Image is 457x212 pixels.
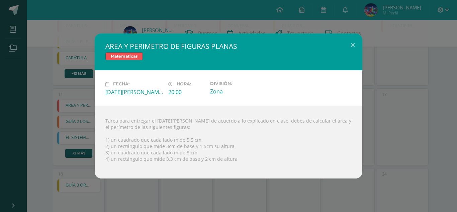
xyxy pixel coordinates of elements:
[210,88,268,95] div: Zona
[343,33,362,56] button: Close (Esc)
[105,88,163,96] div: [DATE][PERSON_NAME]
[113,82,129,87] span: Fecha:
[177,82,191,87] span: Hora:
[105,52,143,60] span: Matemáticas
[168,88,205,96] div: 20:00
[105,42,352,51] h2: AREA Y PERIMETRO DE FIGURAS PLANAS
[95,107,362,179] div: Tarea para entregar el [DATE][PERSON_NAME] de acuerdo a lo explicado en clase, debes de calcular ...
[210,81,268,86] label: División:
